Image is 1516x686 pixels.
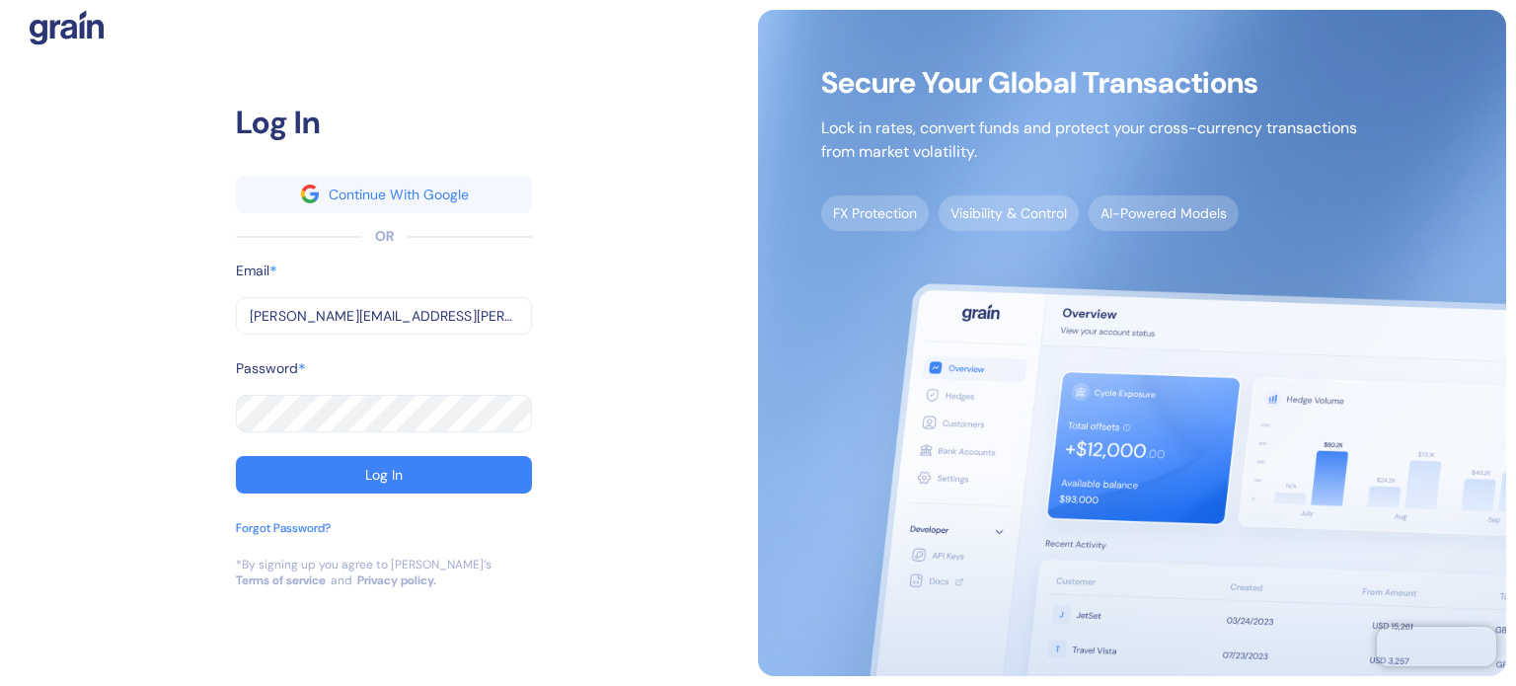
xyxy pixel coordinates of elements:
[236,519,331,557] button: Forgot Password?
[236,99,532,146] div: Log In
[236,176,532,213] button: googleContinue With Google
[30,10,104,45] img: logo
[1377,627,1496,666] iframe: Chatra live chat
[301,185,319,202] img: google
[758,10,1506,676] img: signup-main-image
[821,195,929,231] span: FX Protection
[821,116,1357,164] p: Lock in rates, convert funds and protect your cross-currency transactions from market volatility.
[236,297,532,335] input: example@email.com
[236,519,331,537] div: Forgot Password?
[236,456,532,494] button: Log In
[357,572,436,588] a: Privacy policy.
[821,73,1357,93] span: Secure Your Global Transactions
[365,468,403,482] div: Log In
[1089,195,1239,231] span: AI-Powered Models
[236,572,326,588] a: Terms of service
[375,226,394,247] div: OR
[331,572,352,588] div: and
[236,358,298,379] label: Password
[329,188,469,201] div: Continue With Google
[939,195,1079,231] span: Visibility & Control
[236,557,492,572] div: *By signing up you agree to [PERSON_NAME]’s
[236,261,269,281] label: Email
